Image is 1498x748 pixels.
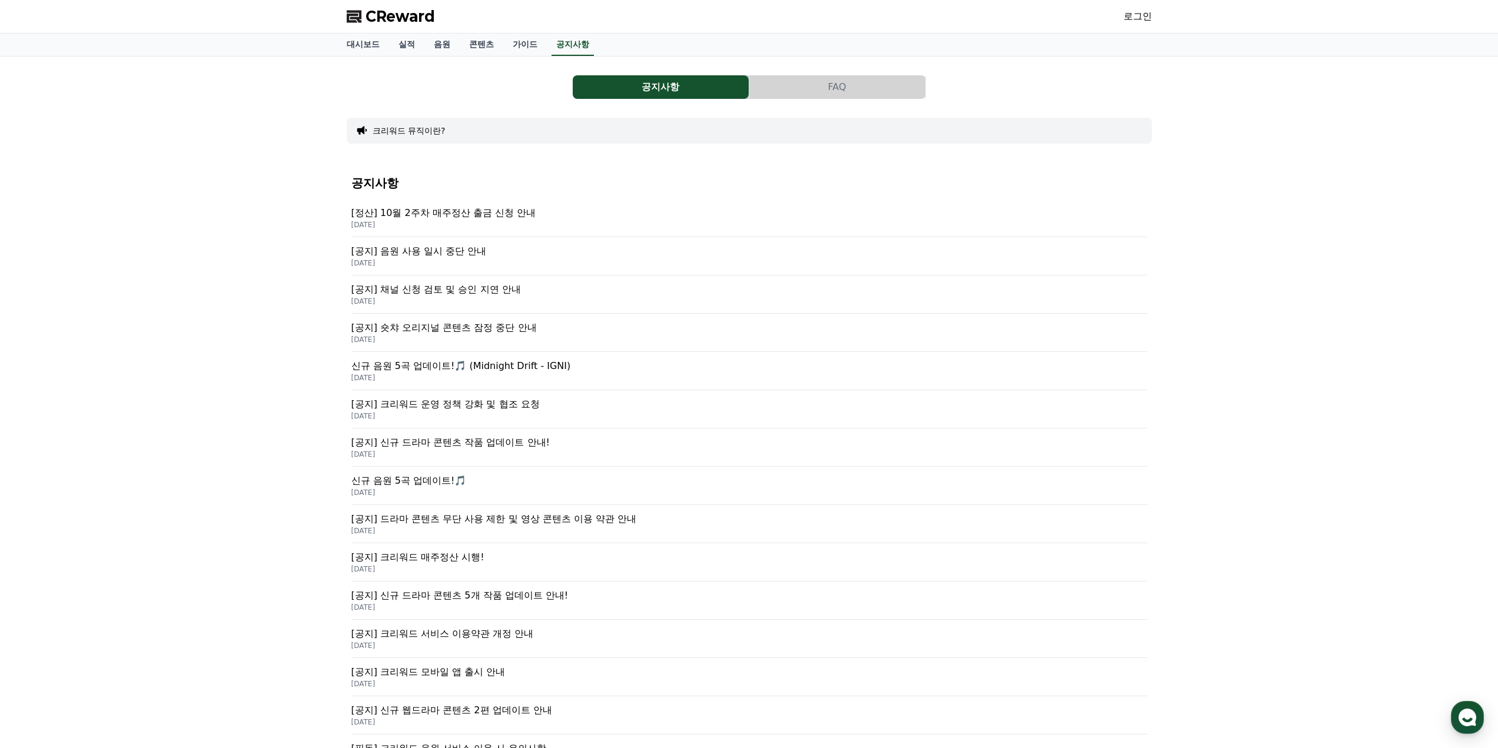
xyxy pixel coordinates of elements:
a: CReward [347,7,435,26]
button: FAQ [749,75,925,99]
a: 대화 [78,373,152,403]
a: [공지] 채널 신청 검토 및 승인 지연 안내 [DATE] [351,275,1147,314]
p: [공지] 신규 드라마 콘텐츠 5개 작품 업데이트 안내! [351,589,1147,603]
p: [DATE] [351,373,1147,383]
a: [공지] 크리워드 매주정산 시행! [DATE] [351,543,1147,581]
p: [공지] 음원 사용 일시 중단 안내 [351,244,1147,258]
p: [DATE] [351,679,1147,689]
a: 콘텐츠 [460,34,503,56]
a: 실적 [389,34,424,56]
a: 공지사항 [552,34,594,56]
p: [DATE] [351,258,1147,268]
a: [공지] 숏챠 오리지널 콘텐츠 잠정 중단 안내 [DATE] [351,314,1147,352]
h4: 공지사항 [351,177,1147,190]
a: 신규 음원 5곡 업데이트!🎵 [DATE] [351,467,1147,505]
p: [공지] 크리워드 서비스 이용약관 개정 안내 [351,627,1147,641]
a: [정산] 10월 2주차 매주정산 출금 신청 안내 [DATE] [351,199,1147,237]
a: [공지] 크리워드 운영 정책 강화 및 협조 요청 [DATE] [351,390,1147,428]
p: [공지] 크리워드 매주정산 시행! [351,550,1147,564]
a: 대시보드 [337,34,389,56]
a: [공지] 크리워드 모바일 앱 출시 안내 [DATE] [351,658,1147,696]
a: [공지] 음원 사용 일시 중단 안내 [DATE] [351,237,1147,275]
p: [공지] 숏챠 오리지널 콘텐츠 잠정 중단 안내 [351,321,1147,335]
a: 음원 [424,34,460,56]
p: [공지] 드라마 콘텐츠 무단 사용 제한 및 영상 콘텐츠 이용 약관 안내 [351,512,1147,526]
p: [공지] 신규 드라마 콘텐츠 작품 업데이트 안내! [351,435,1147,450]
p: [공지] 채널 신청 검토 및 승인 지연 안내 [351,282,1147,297]
button: 크리워드 뮤직이란? [373,125,446,137]
p: [DATE] [351,526,1147,536]
span: 설정 [182,391,196,400]
button: 공지사항 [573,75,749,99]
p: [DATE] [351,297,1147,306]
span: 대화 [108,391,122,401]
span: 홈 [37,391,44,400]
a: 홈 [4,373,78,403]
p: [DATE] [351,411,1147,421]
a: [공지] 신규 드라마 콘텐츠 작품 업데이트 안내! [DATE] [351,428,1147,467]
p: [DATE] [351,717,1147,727]
p: [DATE] [351,641,1147,650]
p: [DATE] [351,488,1147,497]
p: [DATE] [351,564,1147,574]
p: [DATE] [351,220,1147,230]
a: 가이드 [503,34,547,56]
a: [공지] 크리워드 서비스 이용약관 개정 안내 [DATE] [351,620,1147,658]
p: [DATE] [351,335,1147,344]
a: 로그인 [1124,9,1152,24]
a: FAQ [749,75,926,99]
p: [정산] 10월 2주차 매주정산 출금 신청 안내 [351,206,1147,220]
a: 신규 음원 5곡 업데이트!🎵 (Midnight Drift - IGNI) [DATE] [351,352,1147,390]
p: [DATE] [351,603,1147,612]
a: [공지] 드라마 콘텐츠 무단 사용 제한 및 영상 콘텐츠 이용 약관 안내 [DATE] [351,505,1147,543]
p: 신규 음원 5곡 업데이트!🎵 [351,474,1147,488]
p: [공지] 신규 웹드라마 콘텐츠 2편 업데이트 안내 [351,703,1147,717]
p: [공지] 크리워드 운영 정책 강화 및 협조 요청 [351,397,1147,411]
a: 설정 [152,373,226,403]
a: [공지] 신규 웹드라마 콘텐츠 2편 업데이트 안내 [DATE] [351,696,1147,734]
p: 신규 음원 5곡 업데이트!🎵 (Midnight Drift - IGNI) [351,359,1147,373]
p: [공지] 크리워드 모바일 앱 출시 안내 [351,665,1147,679]
p: [DATE] [351,450,1147,459]
a: [공지] 신규 드라마 콘텐츠 5개 작품 업데이트 안내! [DATE] [351,581,1147,620]
span: CReward [366,7,435,26]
